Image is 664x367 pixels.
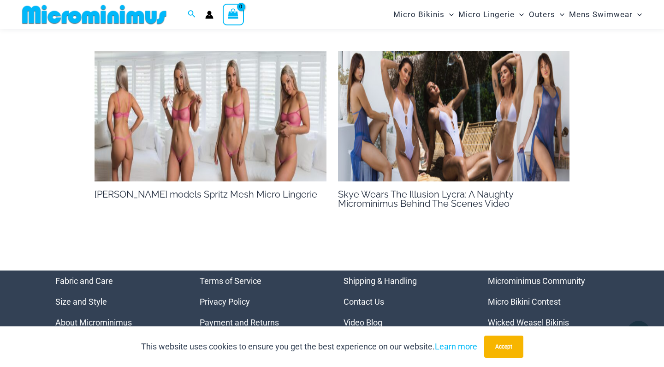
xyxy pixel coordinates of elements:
[55,271,177,333] aside: Footer Widget 1
[200,271,321,333] nav: Menu
[18,4,170,25] img: MM SHOP LOGO FLAT
[188,9,196,20] a: Search icon link
[344,276,417,286] a: Shipping & Handling
[200,271,321,333] aside: Footer Widget 2
[445,3,454,26] span: Menu Toggle
[390,1,646,28] nav: Site Navigation
[95,189,317,200] a: [PERSON_NAME] models Spritz Mesh Micro Lingerie
[344,271,465,333] nav: Menu
[458,3,515,26] span: Micro Lingerie
[344,271,465,333] aside: Footer Widget 3
[527,3,567,26] a: OutersMenu ToggleMenu Toggle
[484,336,523,358] button: Accept
[488,276,585,286] a: Microminimus Community
[488,297,561,307] a: Micro Bikini Contest
[55,276,113,286] a: Fabric and Care
[338,189,513,209] a: Skye Wears The Illusion Lycra: A Naughty Microminimus Behind The Scenes Video
[567,3,644,26] a: Mens SwimwearMenu ToggleMenu Toggle
[141,340,477,354] p: This website uses cookies to ensure you get the best experience on our website.
[200,318,279,327] a: Payment and Returns
[529,3,555,26] span: Outers
[515,3,524,26] span: Menu Toggle
[391,3,456,26] a: Micro BikinisMenu ToggleMenu Toggle
[344,318,382,327] a: Video Blog
[488,271,609,333] aside: Footer Widget 4
[200,297,250,307] a: Privacy Policy
[55,318,132,327] a: About Microminimus
[200,276,261,286] a: Terms of Service
[55,297,107,307] a: Size and Style
[393,3,445,26] span: Micro Bikinis
[55,271,177,333] nav: Menu
[456,3,526,26] a: Micro LingerieMenu ToggleMenu Toggle
[344,297,384,307] a: Contact Us
[95,51,326,181] img: MM BTS Sammy 2000 x 700 Thumbnail 1
[223,4,244,25] a: View Shopping Cart, empty
[633,3,642,26] span: Menu Toggle
[205,11,213,19] a: Account icon link
[488,271,609,333] nav: Menu
[488,318,569,327] a: Wicked Weasel Bikinis
[555,3,564,26] span: Menu Toggle
[435,342,477,351] a: Learn more
[569,3,633,26] span: Mens Swimwear
[338,51,570,181] img: SKYE 2000 x 700 Thumbnail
